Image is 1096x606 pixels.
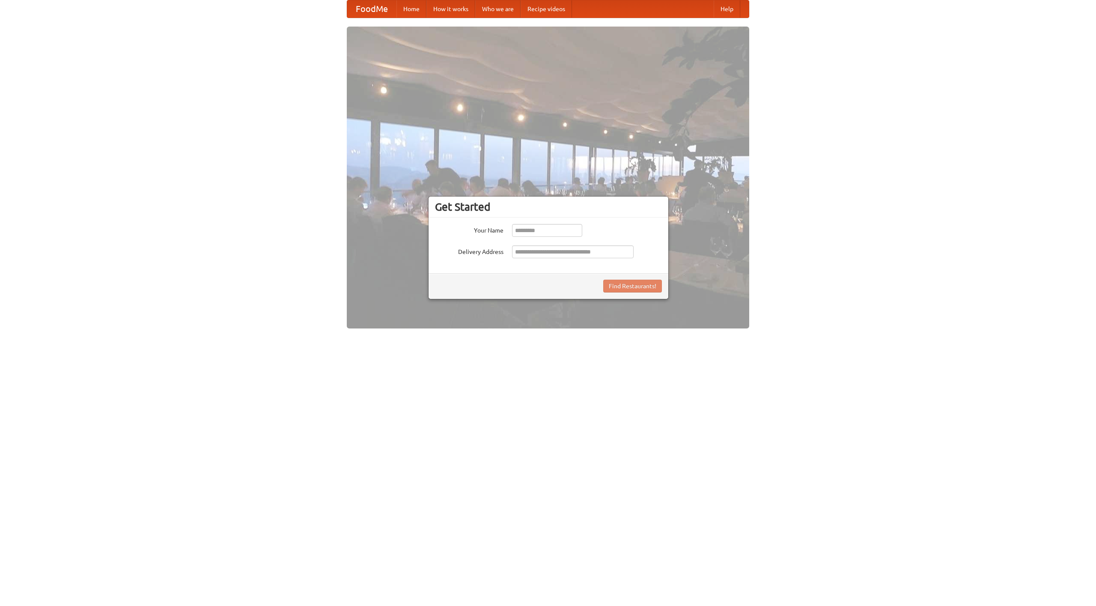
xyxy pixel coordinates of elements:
a: Home [396,0,426,18]
label: Your Name [435,224,503,235]
a: Help [714,0,740,18]
h3: Get Started [435,200,662,213]
a: How it works [426,0,475,18]
a: Recipe videos [521,0,572,18]
a: FoodMe [347,0,396,18]
button: Find Restaurants! [603,280,662,293]
a: Who we are [475,0,521,18]
label: Delivery Address [435,245,503,256]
